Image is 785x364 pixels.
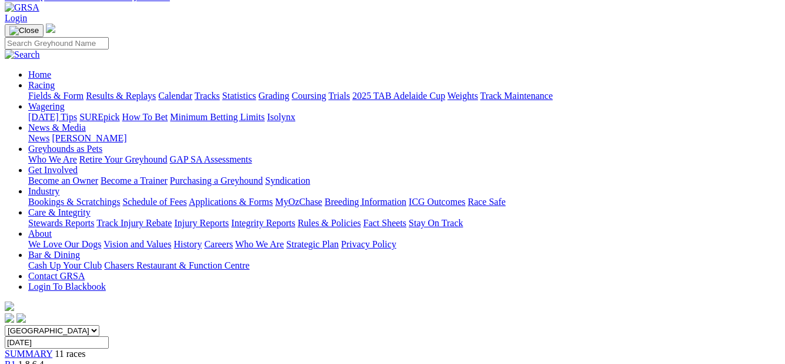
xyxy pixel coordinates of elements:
[341,239,396,249] a: Privacy Policy
[28,218,94,228] a: Stewards Reports
[5,336,109,349] input: Select date
[174,218,229,228] a: Injury Reports
[298,218,361,228] a: Rules & Policies
[195,91,220,101] a: Tracks
[28,101,65,111] a: Wagering
[28,176,780,186] div: Get Involved
[259,91,289,101] a: Grading
[28,218,780,229] div: Care & Integrity
[28,250,80,260] a: Bar & Dining
[467,197,505,207] a: Race Safe
[235,239,284,249] a: Who We Are
[5,24,44,37] button: Toggle navigation
[28,176,98,186] a: Become an Owner
[55,349,85,359] span: 11 races
[5,302,14,311] img: logo-grsa-white.png
[480,91,553,101] a: Track Maintenance
[46,24,55,33] img: logo-grsa-white.png
[5,349,52,359] a: SUMMARY
[122,197,186,207] a: Schedule of Fees
[28,229,52,239] a: About
[286,239,339,249] a: Strategic Plan
[265,176,310,186] a: Syndication
[189,197,273,207] a: Applications & Forms
[28,80,55,90] a: Racing
[28,133,49,143] a: News
[158,91,192,101] a: Calendar
[16,313,26,323] img: twitter.svg
[79,112,119,122] a: SUREpick
[28,260,102,270] a: Cash Up Your Club
[292,91,326,101] a: Coursing
[170,112,265,122] a: Minimum Betting Limits
[9,26,39,35] img: Close
[5,13,27,23] a: Login
[222,91,256,101] a: Statistics
[409,218,463,228] a: Stay On Track
[363,218,406,228] a: Fact Sheets
[447,91,478,101] a: Weights
[5,313,14,323] img: facebook.svg
[28,133,780,144] div: News & Media
[352,91,445,101] a: 2025 TAB Adelaide Cup
[28,197,780,207] div: Industry
[28,70,51,80] a: Home
[52,133,126,143] a: [PERSON_NAME]
[28,239,780,250] div: About
[28,91,83,101] a: Fields & Form
[28,239,101,249] a: We Love Our Dogs
[28,91,780,101] div: Racing
[101,176,168,186] a: Become a Trainer
[28,112,77,122] a: [DATE] Tips
[170,176,263,186] a: Purchasing a Greyhound
[28,154,780,165] div: Greyhounds as Pets
[173,239,202,249] a: History
[5,2,39,13] img: GRSA
[28,282,106,292] a: Login To Blackbook
[28,165,78,175] a: Get Involved
[28,112,780,123] div: Wagering
[28,154,77,164] a: Who We Are
[5,37,109,49] input: Search
[325,197,406,207] a: Breeding Information
[28,207,91,217] a: Care & Integrity
[275,197,322,207] a: MyOzChase
[79,154,168,164] a: Retire Your Greyhound
[96,218,172,228] a: Track Injury Rebate
[28,144,102,154] a: Greyhounds as Pets
[104,260,249,270] a: Chasers Restaurant & Function Centre
[409,197,465,207] a: ICG Outcomes
[103,239,171,249] a: Vision and Values
[122,112,168,122] a: How To Bet
[28,271,85,281] a: Contact GRSA
[86,91,156,101] a: Results & Replays
[5,49,40,60] img: Search
[328,91,350,101] a: Trials
[231,218,295,228] a: Integrity Reports
[170,154,252,164] a: GAP SA Assessments
[267,112,295,122] a: Isolynx
[28,197,120,207] a: Bookings & Scratchings
[204,239,233,249] a: Careers
[28,186,59,196] a: Industry
[28,260,780,271] div: Bar & Dining
[28,123,86,133] a: News & Media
